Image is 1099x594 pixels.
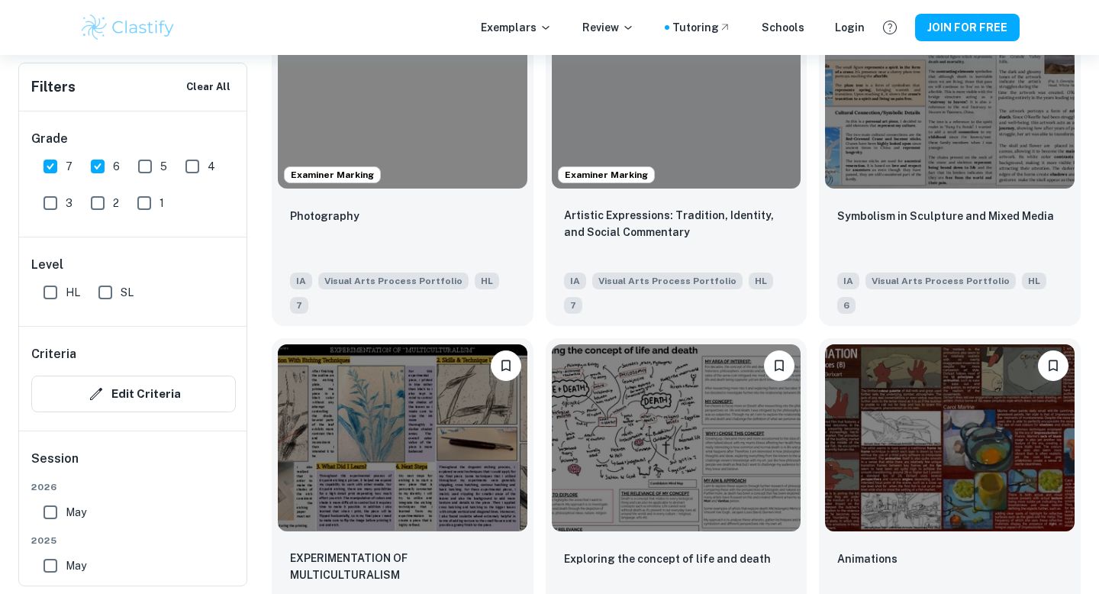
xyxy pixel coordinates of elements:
[564,207,789,241] p: Artistic Expressions: Tradition, Identity, and Social Commentary
[564,297,582,314] span: 7
[762,19,804,36] a: Schools
[31,480,236,494] span: 2026
[915,14,1020,41] button: JOIN FOR FREE
[672,19,731,36] a: Tutoring
[31,345,76,363] h6: Criteria
[559,168,654,182] span: Examiner Marking
[1038,350,1068,381] button: Please log in to bookmark exemplars
[66,284,80,301] span: HL
[290,273,312,289] span: IA
[877,15,903,40] button: Help and Feedback
[182,76,234,98] button: Clear All
[552,2,801,189] img: Visual Arts Process Portfolio IA example thumbnail: Artistic Expressions: Tradition, Identit
[160,195,164,211] span: 1
[285,168,380,182] span: Examiner Marking
[318,273,469,289] span: Visual Arts Process Portfolio
[825,344,1075,531] img: Visual Arts Process Portfolio IA example thumbnail: Animations
[113,158,120,175] span: 6
[66,158,73,175] span: 7
[837,550,898,567] p: Animations
[66,557,86,574] span: May
[278,2,527,189] img: Visual Arts Process Portfolio IA example thumbnail: Photography
[66,195,73,211] span: 3
[764,350,794,381] button: Please log in to bookmark exemplars
[290,550,515,583] p: EXPERIMENTATION OF MULTICULTURALISM
[865,273,1016,289] span: Visual Arts Process Portfolio
[31,376,236,412] button: Edit Criteria
[31,256,236,274] h6: Level
[592,273,743,289] span: Visual Arts Process Portfolio
[79,12,176,43] img: Clastify logo
[278,344,527,531] img: Visual Arts Process Portfolio IA example thumbnail: EXPERIMENTATION OF MULTICULTURALISM
[837,208,1054,224] p: Symbolism in Sculpture and Mixed Media
[837,273,859,289] span: IA
[31,450,236,480] h6: Session
[825,2,1075,189] img: Visual Arts Process Portfolio IA example thumbnail: Symbolism in Sculpture and Mixed Media
[31,76,76,98] h6: Filters
[208,158,215,175] span: 4
[491,350,521,381] button: Please log in to bookmark exemplars
[31,130,236,148] h6: Grade
[835,19,865,36] a: Login
[290,208,359,224] p: Photography
[1022,273,1046,289] span: HL
[160,158,167,175] span: 5
[475,273,499,289] span: HL
[290,297,308,314] span: 7
[121,284,134,301] span: SL
[837,297,856,314] span: 6
[31,534,236,547] span: 2025
[481,19,552,36] p: Exemplars
[66,504,86,521] span: May
[582,19,634,36] p: Review
[564,273,586,289] span: IA
[749,273,773,289] span: HL
[113,195,119,211] span: 2
[564,550,771,567] p: Exploring the concept of life and death
[552,344,801,531] img: Visual Arts Process Portfolio IA example thumbnail: Exploring the concept of life and death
